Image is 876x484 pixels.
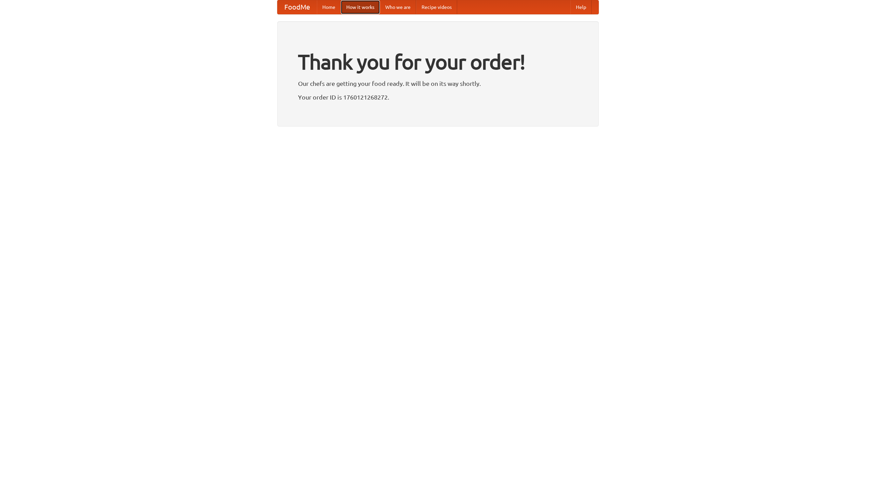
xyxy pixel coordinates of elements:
[298,78,578,89] p: Our chefs are getting your food ready. It will be on its way shortly.
[298,45,578,78] h1: Thank you for your order!
[341,0,380,14] a: How it works
[298,92,578,102] p: Your order ID is 1760121268272.
[278,0,317,14] a: FoodMe
[380,0,416,14] a: Who we are
[570,0,592,14] a: Help
[317,0,341,14] a: Home
[416,0,457,14] a: Recipe videos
